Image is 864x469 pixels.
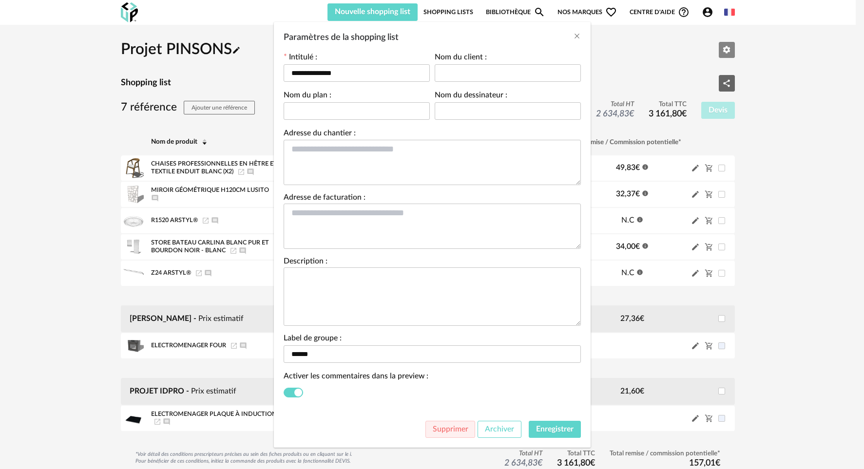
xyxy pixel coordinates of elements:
div: Paramètres de la shopping list [274,22,591,448]
label: Nom du client : [435,54,487,63]
span: Paramètres de la shopping list [284,33,399,42]
label: Intitulé : [284,54,317,63]
button: Archiver [478,421,521,438]
button: Enregistrer [529,421,581,438]
span: Enregistrer [536,425,574,433]
span: Supprimer [433,425,468,433]
span: Archiver [485,425,514,433]
label: Nom du dessinateur : [435,92,507,101]
label: Adresse du chantier : [284,130,356,139]
button: Supprimer [425,421,476,438]
button: Close [573,32,581,42]
label: Nom du plan : [284,92,331,101]
label: Adresse de facturation : [284,194,365,204]
label: Label de groupe : [284,335,342,344]
label: Description : [284,258,327,267]
label: Activer les commentaires dans la preview : [284,373,428,382]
